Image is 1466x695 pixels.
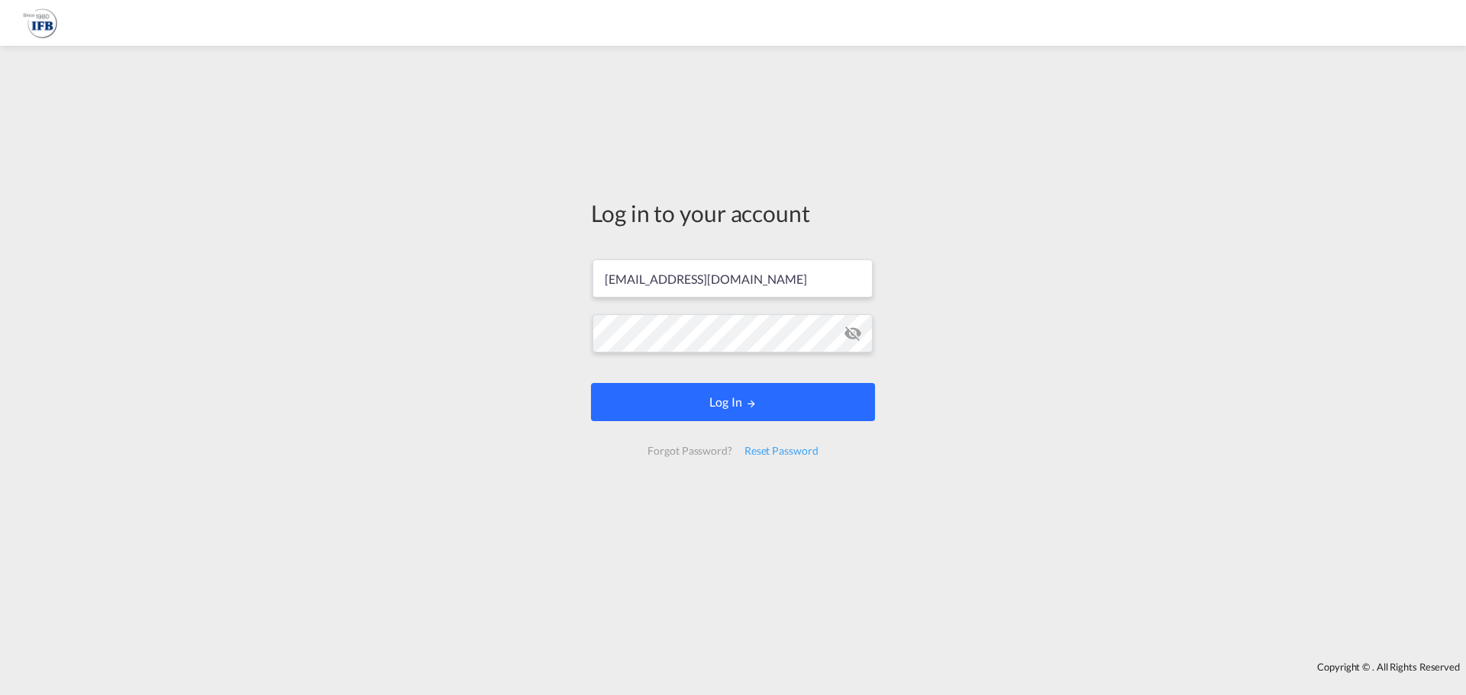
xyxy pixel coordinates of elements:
[844,324,862,343] md-icon: icon-eye-off
[738,437,825,465] div: Reset Password
[593,259,873,298] input: Enter email/phone number
[591,197,875,229] div: Log in to your account
[591,383,875,421] button: LOGIN
[23,6,57,40] img: b628ab10256c11eeb52753acbc15d091.png
[641,437,738,465] div: Forgot Password?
